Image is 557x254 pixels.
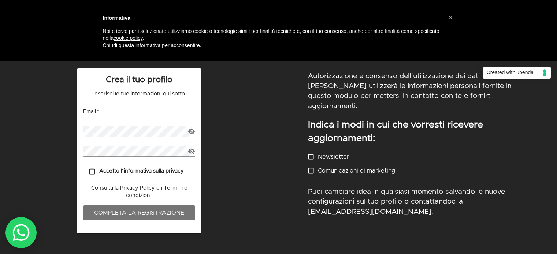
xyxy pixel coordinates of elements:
p: Puoi cambiare idea in qualsiasi momento salvando le nuove configurazioni sul tuo profilo o contat... [308,187,528,217]
p: Newsletter [318,152,349,161]
p: Chiudi questa informativa per acconsentire. [103,42,443,49]
p: Inserisci le tue informazioni qui sotto [83,90,195,98]
img: whatsAppIcon.04b8739f.svg [12,224,30,242]
a: cookie policy [114,35,142,41]
button: Chiudi questa informativa [445,12,457,23]
p: Consulta la e i . [83,185,195,200]
a: Created withiubenda [483,67,551,79]
span: iubenda [515,69,534,75]
p: Comunicazioni di marketing [318,166,395,175]
p: Accetto l´informativa sulla privacy [99,167,184,175]
p: Crea il tuo profilo [83,74,195,86]
p: [PERSON_NAME] utilizzerà le informazioni personali fornite in questo modulo per mettersi in conta... [308,81,528,111]
span: × [449,14,453,22]
a: Privacy Policy [120,186,155,191]
iframe: Chat Widget [520,219,557,254]
h2: Informativa [103,15,443,22]
p: Indica i modi in cui che vorresti ricevere aggiornamenti: [308,118,528,145]
span: Created with [487,69,538,76]
p: Noi e terze parti selezionate utilizziamo cookie o tecnologie simili per finalità tecniche e, con... [103,28,443,42]
p: Autorizzazione e consenso dell´utilizzazione dei dati [308,71,480,81]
